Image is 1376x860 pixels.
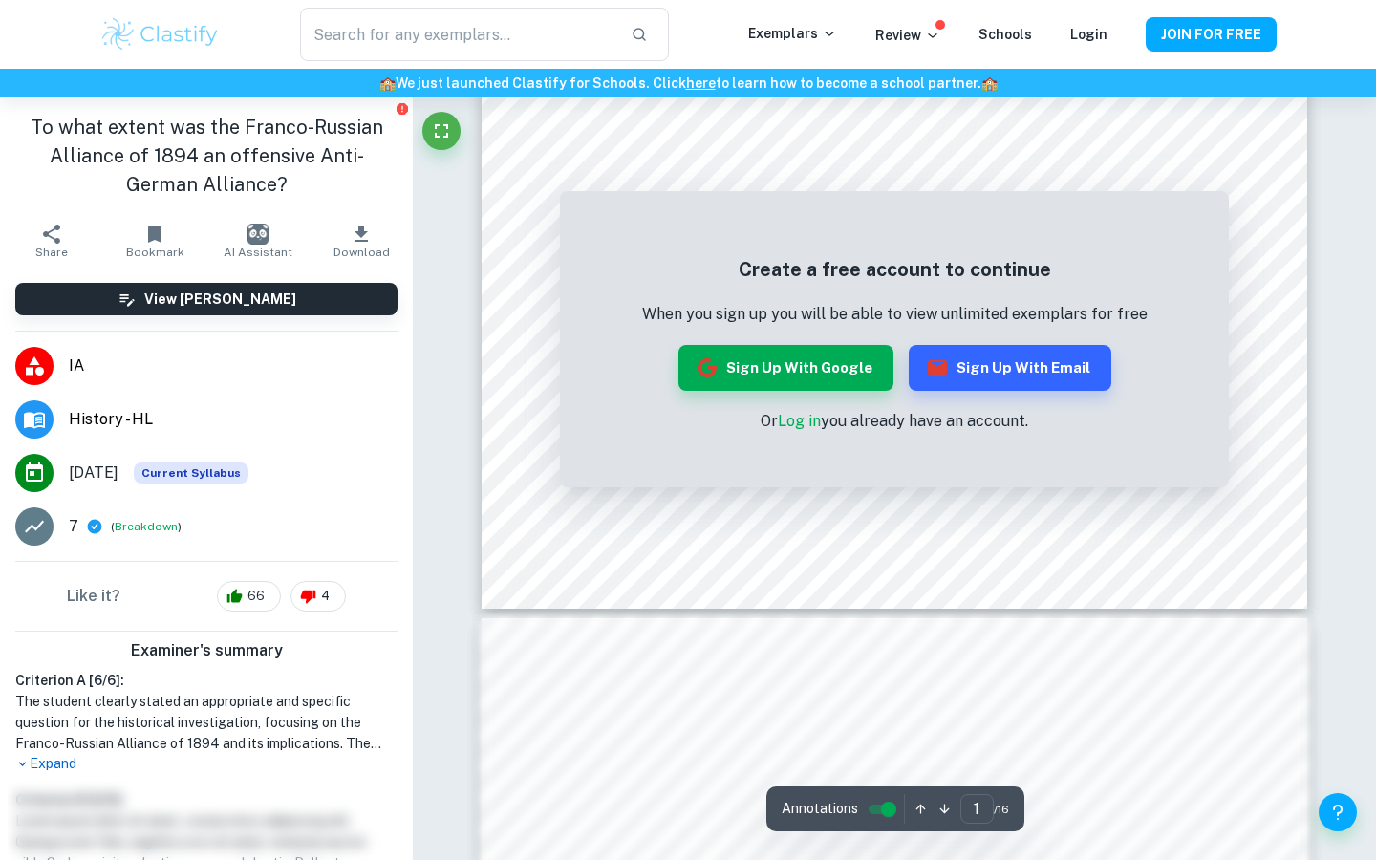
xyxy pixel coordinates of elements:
[247,224,269,245] img: AI Assistant
[4,73,1372,94] h6: We just launched Clastify for Schools. Click to learn how to become a school partner.
[134,462,248,484] div: This exemplar is based on the current syllabus. Feel free to refer to it for inspiration/ideas wh...
[875,25,940,46] p: Review
[311,587,340,606] span: 4
[642,255,1148,284] h5: Create a free account to continue
[994,801,1009,818] span: / 16
[111,518,182,536] span: ( )
[686,75,716,91] a: here
[69,462,118,484] span: [DATE]
[99,15,221,54] img: Clastify logo
[1070,27,1107,42] a: Login
[8,639,405,662] h6: Examiner's summary
[290,581,346,612] div: 4
[422,112,461,150] button: Fullscreen
[103,214,206,268] button: Bookmark
[69,355,398,377] span: IA
[379,75,396,91] span: 🏫
[778,412,821,430] a: Log in
[217,581,281,612] div: 66
[15,691,398,754] h1: The student clearly stated an appropriate and specific question for the historical investigation,...
[15,670,398,691] h6: Criterion A [ 6 / 6 ]:
[782,799,858,819] span: Annotations
[15,283,398,315] button: View [PERSON_NAME]
[15,754,398,774] p: Expand
[909,345,1111,391] button: Sign up with Email
[134,462,248,484] span: Current Syllabus
[69,515,78,538] p: 7
[395,101,409,116] button: Report issue
[115,518,178,535] button: Breakdown
[126,246,184,259] span: Bookmark
[310,214,413,268] button: Download
[67,585,120,608] h6: Like it?
[144,289,296,310] h6: View [PERSON_NAME]
[678,345,893,391] button: Sign up with Google
[206,214,310,268] button: AI Assistant
[978,27,1032,42] a: Schools
[224,246,292,259] span: AI Assistant
[642,410,1148,433] p: Or you already have an account.
[748,23,837,44] p: Exemplars
[1319,793,1357,831] button: Help and Feedback
[1146,17,1277,52] button: JOIN FOR FREE
[69,408,398,431] span: History - HL
[237,587,275,606] span: 66
[981,75,998,91] span: 🏫
[333,246,390,259] span: Download
[642,303,1148,326] p: When you sign up you will be able to view unlimited exemplars for free
[15,113,398,199] h1: To what extent was the Franco-Russian Alliance of 1894 an offensive Anti-German Alliance?
[35,246,68,259] span: Share
[300,8,615,61] input: Search for any exemplars...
